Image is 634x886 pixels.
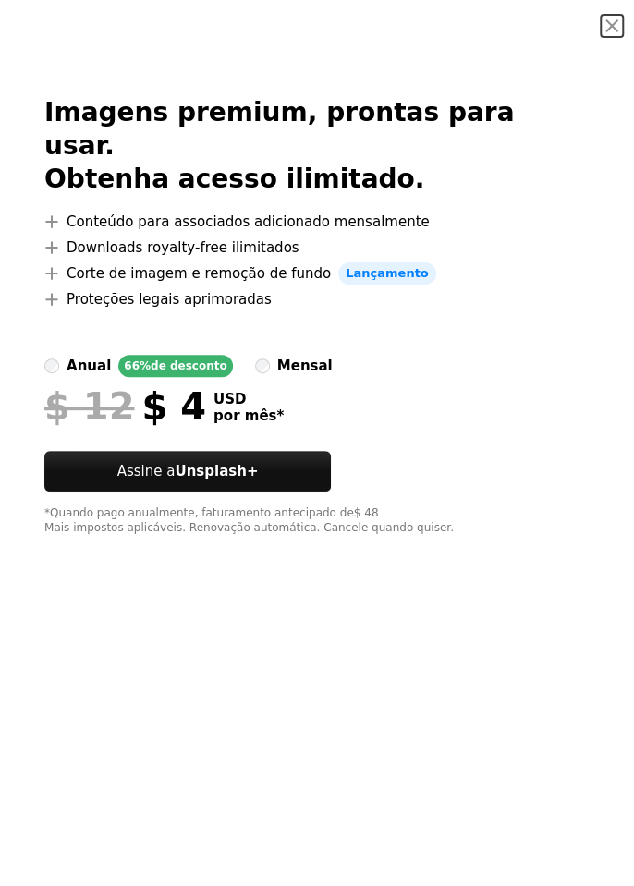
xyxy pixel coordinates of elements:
[175,463,258,479] strong: Unsplash+
[255,358,270,373] input: mensal
[44,237,590,259] li: Downloads royalty-free ilimitados
[338,262,436,285] span: Lançamento
[44,506,590,536] div: *Quando pago anualmente, faturamento antecipado de $ 48 Mais impostos aplicáveis. Renovação autom...
[213,407,284,424] span: por mês *
[44,211,590,233] li: Conteúdo para associados adicionado mensalmente
[44,384,134,429] span: $ 12
[44,358,59,373] input: anual66%de desconto
[44,262,590,285] li: Corte de imagem e remoção de fundo
[118,355,232,377] div: 66% de desconto
[44,451,331,492] button: Assine aUnsplash+
[277,355,333,377] div: mensal
[67,355,111,377] div: anual
[44,288,590,310] li: Proteções legais aprimoradas
[213,391,284,407] span: USD
[44,96,590,196] h2: Imagens premium, prontas para usar. Obtenha acesso ilimitado.
[44,384,206,429] div: $ 4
